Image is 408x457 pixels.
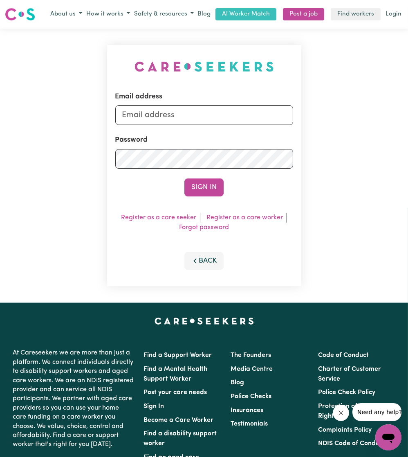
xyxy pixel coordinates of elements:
[143,430,217,447] a: Find a disability support worker
[115,105,293,125] input: Email address
[179,224,229,231] a: Forgot password
[231,421,268,427] a: Testimonials
[231,352,271,359] a: The Founders
[318,403,381,419] a: Protection of Human Rights
[143,389,207,396] a: Post your care needs
[196,8,212,21] a: Blog
[231,407,263,414] a: Insurances
[84,8,132,21] button: How it works
[231,366,273,372] a: Media Centre
[143,352,212,359] a: Find a Support Worker
[215,8,276,21] a: AI Worker Match
[155,317,254,324] a: Careseekers home page
[331,8,381,21] a: Find workers
[5,7,35,22] img: Careseekers logo
[318,366,381,382] a: Charter of Customer Service
[207,214,283,221] a: Register as a care worker
[318,352,369,359] a: Code of Conduct
[48,8,84,21] button: About us
[143,403,164,410] a: Sign In
[5,6,49,12] span: Need any help?
[318,440,385,447] a: NDIS Code of Conduct
[115,135,148,145] label: Password
[318,389,375,396] a: Police Check Policy
[283,8,324,21] a: Post a job
[115,91,163,102] label: Email address
[384,8,403,21] a: Login
[132,8,196,21] button: Safety & resources
[184,252,224,270] button: Back
[231,379,244,386] a: Blog
[375,424,401,450] iframe: Button to launch messaging window
[352,403,401,421] iframe: Message from company
[318,427,372,433] a: Complaints Policy
[5,5,35,24] a: Careseekers logo
[13,345,134,452] p: At Careseekers we are more than just a platform. We connect individuals directly to disability su...
[121,214,197,221] a: Register as a care seeker
[333,405,349,421] iframe: Close message
[143,417,213,424] a: Become a Care Worker
[231,393,271,400] a: Police Checks
[184,178,224,196] button: Sign In
[143,366,207,382] a: Find a Mental Health Support Worker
